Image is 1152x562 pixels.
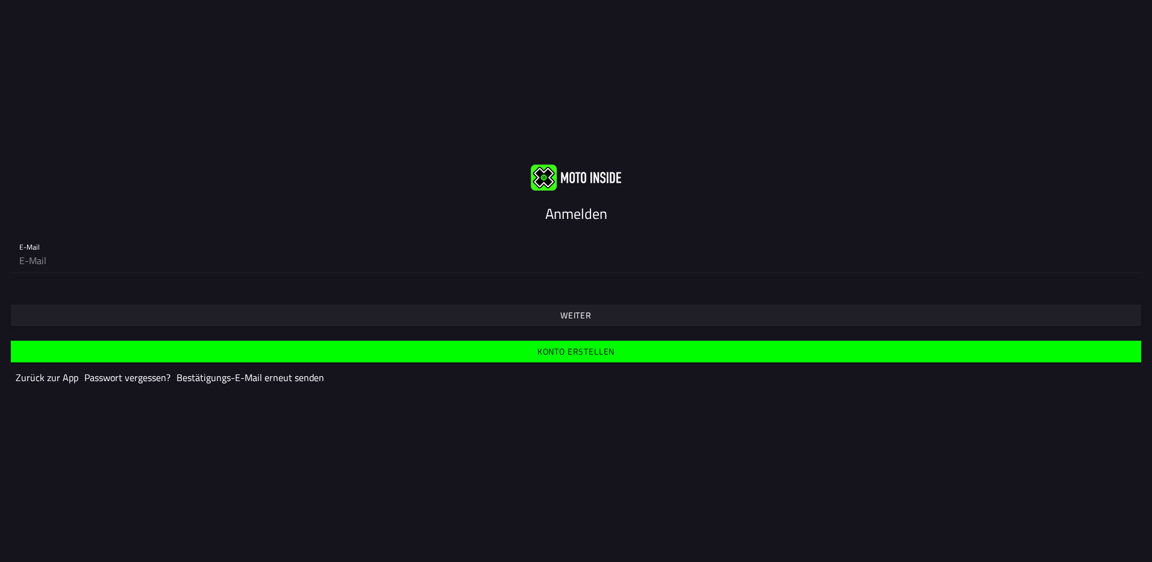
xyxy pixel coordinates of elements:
[16,370,78,385] a: Zurück zur App
[560,311,592,320] ion-text: Weiter
[177,370,324,385] a: Bestätigungs-E-Mail erneut senden
[11,341,1141,362] ion-button: Konto erstellen
[545,203,607,224] ion-text: Anmelden
[19,248,1133,273] input: E-Mail
[84,370,171,385] a: Passwort vergessen?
